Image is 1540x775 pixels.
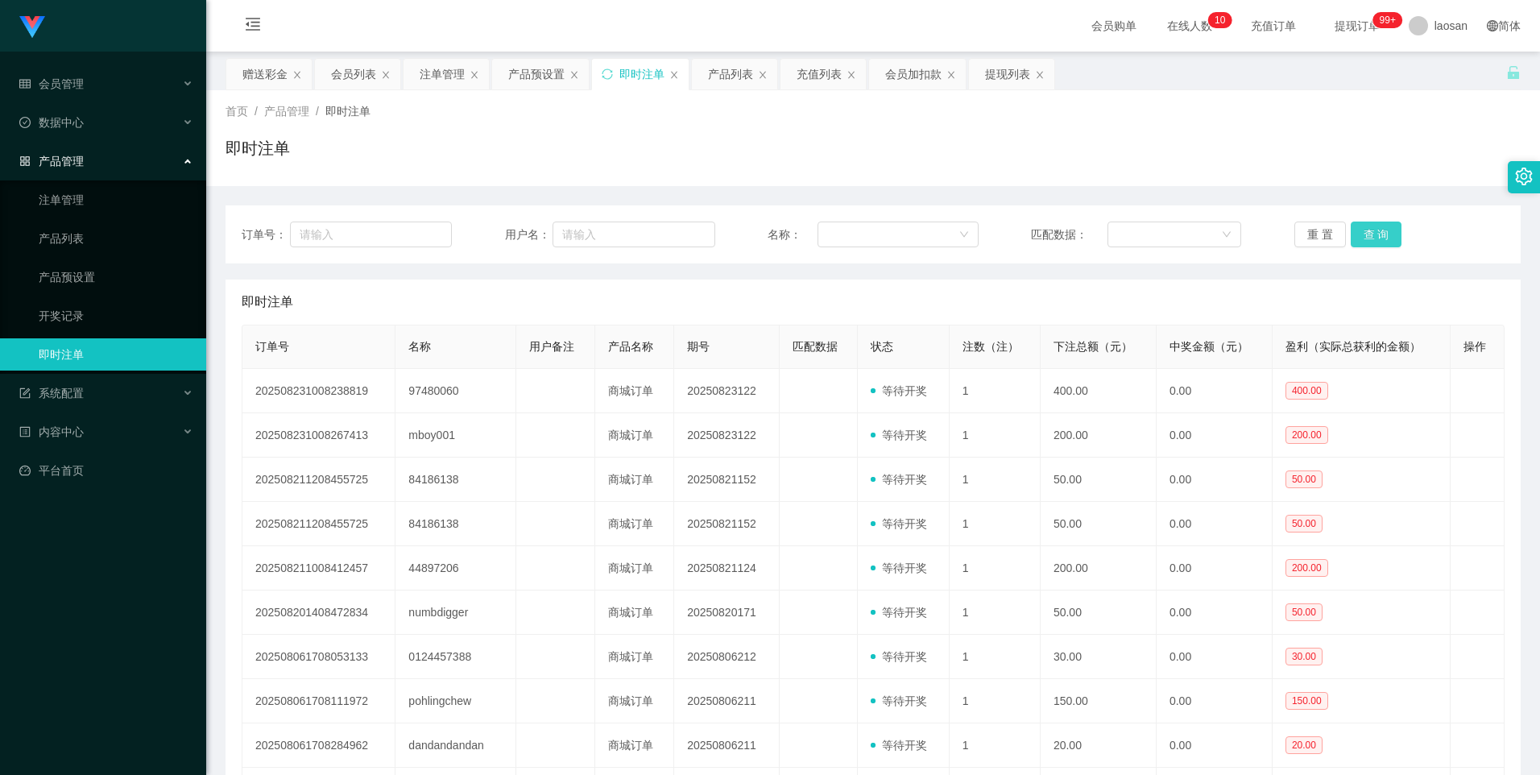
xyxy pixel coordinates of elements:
[19,77,84,90] span: 会员管理
[1169,340,1248,353] span: 中奖金额（元）
[1285,426,1328,444] span: 200.00
[595,546,674,591] td: 商城订单
[595,458,674,502] td: 商城订单
[242,292,293,312] span: 即时注单
[1035,70,1045,80] i: 图标: close
[19,425,84,438] span: 内容中心
[1031,226,1107,243] span: 匹配数据：
[1506,65,1521,80] i: 图标: unlock
[1285,736,1323,754] span: 20.00
[1373,12,1402,28] sup: 925
[950,546,1041,591] td: 1
[381,70,391,80] i: 图标: close
[871,429,927,441] span: 等待开奖
[408,340,431,353] span: 名称
[39,261,193,293] a: 产品预设置
[1463,340,1486,353] span: 操作
[395,635,516,679] td: 0124457388
[871,739,927,752] span: 等待开奖
[687,340,710,353] span: 期号
[946,70,956,80] i: 图标: close
[242,591,395,635] td: 202508201408472834
[395,458,516,502] td: 84186138
[255,105,258,118] span: /
[1041,546,1157,591] td: 200.00
[595,369,674,413] td: 商城订单
[1285,603,1323,621] span: 50.00
[19,454,193,487] a: 图标: dashboard平台首页
[674,679,779,723] td: 20250806211
[226,105,248,118] span: 首页
[19,155,31,167] i: 图标: appstore-o
[1041,591,1157,635] td: 50.00
[1054,340,1132,353] span: 下注总额（元）
[871,606,927,619] span: 等待开奖
[395,546,516,591] td: 44897206
[242,226,290,243] span: 订单号：
[226,136,290,160] h1: 即时注单
[19,117,31,128] i: 图标: check-circle-o
[1208,12,1232,28] sup: 10
[395,369,516,413] td: 97480060
[950,723,1041,768] td: 1
[950,679,1041,723] td: 1
[1294,222,1346,247] button: 重 置
[19,426,31,437] i: 图标: profile
[959,230,969,241] i: 图标: down
[950,635,1041,679] td: 1
[19,78,31,89] i: 图标: table
[395,591,516,635] td: numbdigger
[1285,515,1323,533] span: 50.00
[950,369,1041,413] td: 1
[242,546,395,591] td: 202508211008412457
[470,70,479,80] i: 图标: close
[1285,692,1328,710] span: 150.00
[985,59,1030,89] div: 提现列表
[674,502,779,546] td: 20250821152
[595,591,674,635] td: 商城订单
[1157,679,1273,723] td: 0.00
[674,413,779,458] td: 20250823122
[619,59,664,89] div: 即时注单
[885,59,942,89] div: 会员加扣款
[1041,413,1157,458] td: 200.00
[674,591,779,635] td: 20250820171
[19,387,31,399] i: 图标: form
[395,723,516,768] td: dandandandan
[1285,382,1328,400] span: 400.00
[529,340,574,353] span: 用户备注
[242,723,395,768] td: 202508061708284962
[39,338,193,371] a: 即时注单
[871,694,927,707] span: 等待开奖
[19,155,84,168] span: 产品管理
[39,184,193,216] a: 注单管理
[674,635,779,679] td: 20250806212
[395,413,516,458] td: mboy001
[1157,502,1273,546] td: 0.00
[290,222,453,247] input: 请输入
[395,502,516,546] td: 84186138
[242,413,395,458] td: 202508231008267413
[325,105,371,118] span: 即时注单
[797,59,842,89] div: 充值列表
[871,384,927,397] span: 等待开奖
[255,340,289,353] span: 订单号
[871,650,927,663] span: 等待开奖
[758,70,768,80] i: 图标: close
[1157,723,1273,768] td: 0.00
[264,105,309,118] span: 产品管理
[708,59,753,89] div: 产品列表
[674,723,779,768] td: 20250806211
[242,59,288,89] div: 赠送彩金
[950,458,1041,502] td: 1
[242,679,395,723] td: 202508061708111972
[19,387,84,400] span: 系统配置
[1215,12,1220,28] p: 1
[847,70,856,80] i: 图标: close
[505,226,553,243] span: 用户名：
[1041,502,1157,546] td: 50.00
[602,68,613,80] i: 图标: sync
[420,59,465,89] div: 注单管理
[553,222,715,247] input: 请输入
[1041,458,1157,502] td: 50.00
